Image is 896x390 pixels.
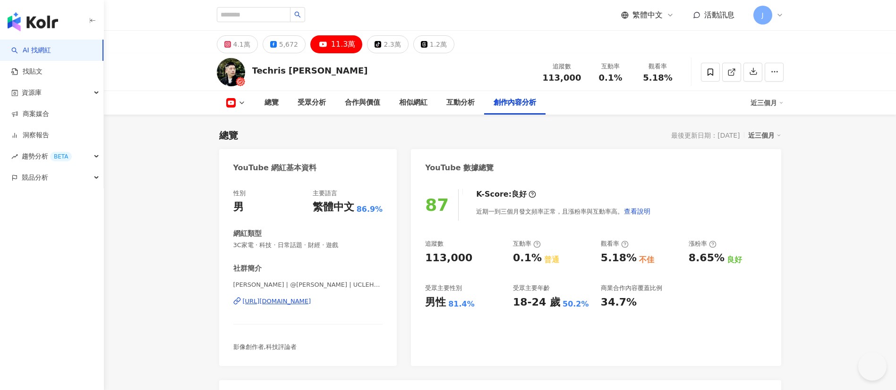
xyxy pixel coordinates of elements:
div: 2.3萬 [384,38,401,51]
span: 0.1% [599,73,623,83]
div: 觀看率 [601,240,629,248]
div: 合作與價值 [345,97,380,108]
button: 1.2萬 [413,35,454,53]
button: 4.1萬 [217,35,258,53]
div: 觀看率 [640,62,676,71]
a: searchAI 找網紅 [11,46,51,55]
div: 87 [425,195,449,215]
div: 性別 [233,189,246,198]
div: 受眾分析 [298,97,326,108]
div: Techris [PERSON_NAME] [252,65,368,76]
iframe: Help Scout Beacon - Open [858,352,887,381]
div: 網紅類型 [233,229,262,239]
span: 競品分析 [22,167,48,188]
button: 11.3萬 [310,35,363,53]
a: 商案媒合 [11,109,49,119]
div: 近三個月 [748,129,781,141]
div: 5.18% [601,251,637,266]
div: 良好 [512,189,527,199]
a: 找貼文 [11,67,43,76]
button: 5,672 [263,35,306,53]
span: 113,000 [543,73,581,83]
span: 86.9% [357,204,383,215]
div: 34.7% [601,295,637,310]
div: 總覽 [219,129,238,142]
span: search [294,11,301,18]
div: 互動分析 [446,97,475,108]
div: 繁體中文 [313,200,354,215]
div: 追蹤數 [543,62,581,71]
div: 男 [233,200,244,215]
div: BETA [50,152,72,161]
span: [PERSON_NAME] | @[PERSON_NAME] | UCLEHRQ_QJhgxPK8EzvDVYoQ [233,281,383,289]
img: KOL Avatar [217,58,245,86]
div: [URL][DOMAIN_NAME] [243,297,311,306]
div: 8.65% [689,251,725,266]
div: 受眾主要性別 [425,284,462,292]
span: 5.18% [643,73,672,83]
div: YouTube 網紅基本資料 [233,163,317,173]
div: 近期一到三個月發文頻率正常，且漲粉率與互動率高。 [476,202,651,221]
button: 2.3萬 [367,35,408,53]
div: 11.3萬 [331,38,356,51]
div: 互動率 [513,240,541,248]
a: 洞察報告 [11,131,49,140]
div: 追蹤數 [425,240,444,248]
div: 社群簡介 [233,264,262,274]
div: 互動率 [593,62,629,71]
div: 0.1% [513,251,542,266]
div: 最後更新日期：[DATE] [671,132,740,139]
span: J [761,10,763,20]
div: 1.2萬 [430,38,447,51]
div: 50.2% [563,299,589,309]
div: 總覽 [265,97,279,108]
div: 81.4% [448,299,475,309]
div: 113,000 [425,251,472,266]
div: 18-24 歲 [513,295,560,310]
div: 受眾主要年齡 [513,284,550,292]
div: 普通 [544,255,559,265]
span: 活動訊息 [704,10,734,19]
div: 男性 [425,295,446,310]
div: 4.1萬 [233,38,250,51]
span: rise [11,153,18,160]
a: [URL][DOMAIN_NAME] [233,297,383,306]
div: 近三個月 [751,95,784,110]
div: YouTube 數據總覽 [425,163,494,173]
span: 3C家電 · 科技 · 日常話題 · 財經 · 遊戲 [233,241,383,249]
div: 5,672 [279,38,298,51]
div: 主要語言 [313,189,337,198]
div: 不佳 [639,255,654,265]
div: 相似網紅 [399,97,427,108]
div: 商業合作內容覆蓋比例 [601,284,662,292]
div: 創作內容分析 [494,97,536,108]
span: 影像創作者,科技評論者 [233,343,297,350]
span: 趨勢分析 [22,146,72,167]
button: 查看說明 [623,202,651,221]
span: 繁體中文 [632,10,663,20]
div: K-Score : [476,189,536,199]
span: 查看說明 [624,207,650,215]
span: 資源庫 [22,82,42,103]
div: 漲粉率 [689,240,717,248]
div: 良好 [727,255,742,265]
img: logo [8,12,58,31]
